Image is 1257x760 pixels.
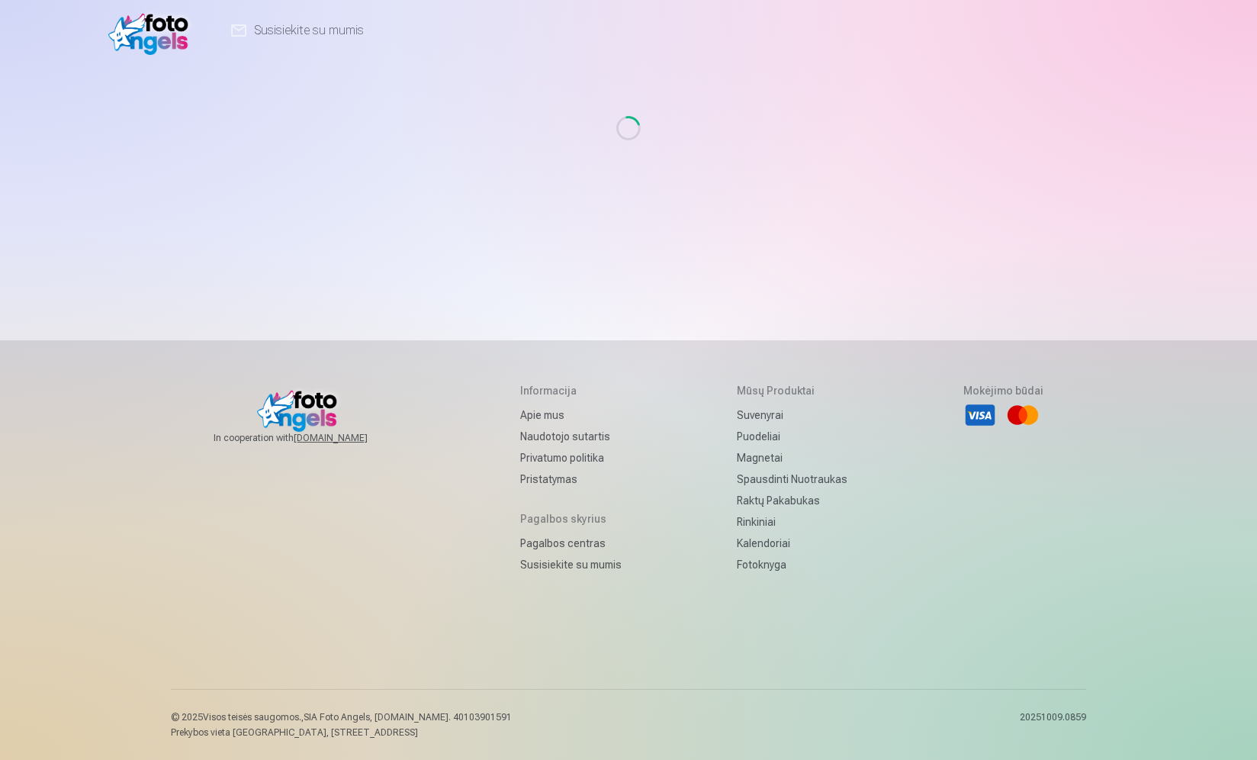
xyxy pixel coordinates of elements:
a: Naudotojo sutartis [520,426,622,447]
a: Apie mus [520,404,622,426]
p: © 2025 Visos teisės saugomos. , [171,711,512,723]
li: Mastercard [1006,398,1040,432]
a: Kalendoriai [737,533,847,554]
a: Susisiekite su mumis [520,554,622,575]
a: Pristatymas [520,469,622,490]
a: Puodeliai [737,426,847,447]
a: [DOMAIN_NAME] [294,432,404,444]
h5: Pagalbos skyrius [520,511,622,527]
a: Spausdinti nuotraukas [737,469,847,490]
li: Visa [963,398,997,432]
h5: Mokėjimo būdai [963,383,1043,398]
a: Rinkiniai [737,511,847,533]
a: Magnetai [737,447,847,469]
a: Fotoknyga [737,554,847,575]
p: Prekybos vieta [GEOGRAPHIC_DATA], [STREET_ADDRESS] [171,726,512,739]
a: Pagalbos centras [520,533,622,554]
a: Raktų pakabukas [737,490,847,511]
a: Privatumo politika [520,447,622,469]
span: SIA Foto Angels, [DOMAIN_NAME]. 40103901591 [304,712,512,723]
p: 20251009.0859 [1020,711,1086,739]
img: /fa2 [108,6,196,55]
a: Suvenyrai [737,404,847,426]
h5: Informacija [520,383,622,398]
h5: Mūsų produktai [737,383,847,398]
span: In cooperation with [214,432,404,444]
